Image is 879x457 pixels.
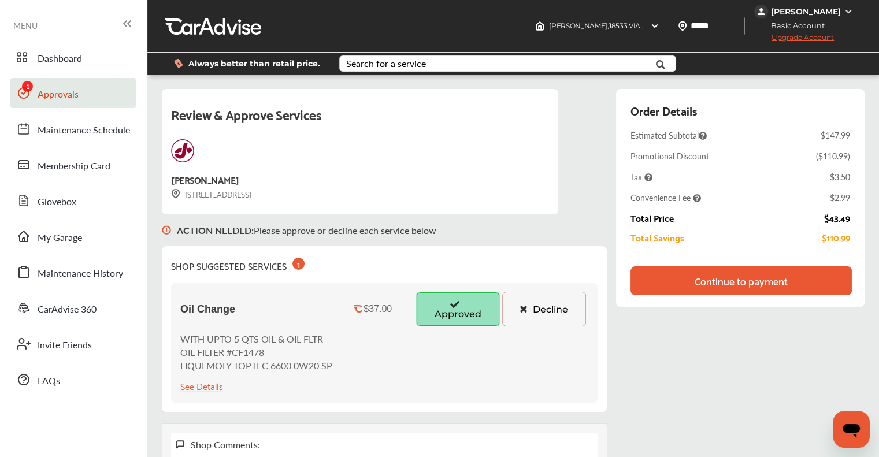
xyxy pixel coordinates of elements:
div: Total Savings [630,232,684,243]
div: $110.99 [822,232,850,243]
div: Shop Comments: [191,438,260,451]
span: Oil Change [180,303,235,315]
span: Maintenance Schedule [38,123,130,138]
div: [STREET_ADDRESS] [171,187,251,200]
p: LIQUI MOLY TOPTEC 6600 0W20 SP [180,359,332,372]
span: Membership Card [38,159,110,174]
a: My Garage [10,221,136,251]
img: dollor_label_vector.a70140d1.svg [174,58,183,68]
button: Approved [416,292,500,326]
div: [PERSON_NAME] [771,6,841,17]
div: Continue to payment [695,275,788,287]
img: location_vector.a44bc228.svg [678,21,687,31]
b: ACTION NEEDED : [177,224,254,237]
div: Total Price [630,213,674,223]
p: Please approve or decline each service below [177,224,436,237]
div: Order Details [630,101,697,120]
div: $147.99 [821,129,850,141]
span: My Garage [38,231,82,246]
a: Membership Card [10,150,136,180]
div: Review & Approve Services [171,103,549,139]
div: Search for a service [346,59,426,68]
div: [PERSON_NAME] [171,172,239,187]
img: header-divider.bc55588e.svg [744,17,745,35]
p: OIL FILTER #CF1478 [180,345,332,359]
img: header-down-arrow.9dd2ce7d.svg [650,21,659,31]
span: Estimated Subtotal [630,129,707,141]
img: svg+xml;base64,PHN2ZyB3aWR0aD0iMTYiIGhlaWdodD0iMTciIHZpZXdCb3g9IjAgMCAxNiAxNyIgZmlsbD0ibm9uZSIgeG... [162,214,171,246]
span: Dashboard [38,51,82,66]
img: jVpblrzwTbfkPYzPPzSLxeg0AAAAASUVORK5CYII= [754,5,768,18]
a: Maintenance Schedule [10,114,136,144]
span: Basic Account [755,20,833,32]
a: Maintenance History [10,257,136,287]
span: CarAdvise 360 [38,302,97,317]
div: 1 [292,258,305,270]
a: Dashboard [10,42,136,72]
a: Approvals [10,78,136,108]
span: Tax [630,171,652,183]
a: CarAdvise 360 [10,293,136,323]
span: Maintenance History [38,266,123,281]
span: FAQs [38,374,60,389]
img: svg+xml;base64,PHN2ZyB3aWR0aD0iMTYiIGhlaWdodD0iMTciIHZpZXdCb3g9IjAgMCAxNiAxNyIgZmlsbD0ibm9uZSIgeG... [176,440,185,449]
img: WGsFRI8htEPBVLJbROoPRyZpYNWhNONpIPPETTm6eUC0GeLEiAAAAAElFTkSuQmCC [844,7,853,16]
span: Glovebox [38,195,76,210]
span: Invite Friends [38,338,92,353]
div: $37.00 [364,304,392,314]
img: svg+xml;base64,PHN2ZyB3aWR0aD0iMTYiIGhlaWdodD0iMTciIHZpZXdCb3g9IjAgMCAxNiAxNyIgZmlsbD0ibm9uZSIgeG... [171,189,180,199]
button: Decline [502,292,586,326]
span: Convenience Fee [630,192,701,203]
span: Upgrade Account [754,33,834,47]
span: MENU [13,21,38,30]
span: Always better than retail price. [188,60,320,68]
p: WITH UPTO 5 QTS OIL & OIL FLTR [180,332,332,345]
a: FAQs [10,365,136,395]
a: Glovebox [10,185,136,216]
a: Invite Friends [10,329,136,359]
img: header-home-logo.8d720a4f.svg [535,21,544,31]
div: SHOP SUGGESTED SERVICES [171,255,305,273]
div: See Details [180,378,223,393]
div: $2.99 [830,192,850,203]
img: logo-jiffylube.png [171,139,194,162]
div: $3.50 [830,171,850,183]
span: Approvals [38,87,79,102]
span: [PERSON_NAME] , 18533 VIA PRINCESSA Canyon Country , CA 91387 [549,21,770,30]
div: ( $110.99 ) [816,150,850,162]
div: $43.49 [824,213,850,223]
div: Promotional Discount [630,150,709,162]
iframe: Button to launch messaging window [833,411,870,448]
